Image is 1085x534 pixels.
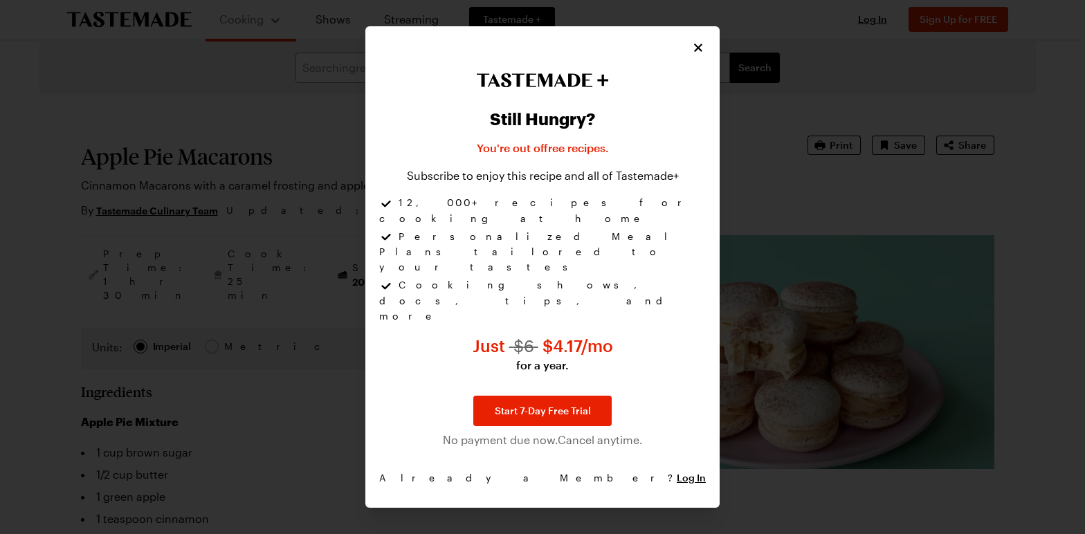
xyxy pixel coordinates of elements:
span: Start 7-Day Free Trial [495,404,591,418]
a: Start 7-Day Free Trial [473,396,612,426]
p: You're out of free recipes . [477,140,609,156]
li: Personalized Meal Plans tailored to your tastes [379,229,706,277]
span: Already a Member? [379,470,706,486]
button: Log In [677,471,706,485]
p: Just $4.17 per month for a year instead of $6 [473,335,613,374]
button: Close [691,40,706,55]
p: Subscribe to enjoy this recipe and all of Tastemade+ [407,167,679,184]
span: No payment due now. Cancel anytime. [443,432,643,448]
h2: Still Hungry? [490,109,595,129]
img: Tastemade+ [476,73,609,87]
li: Cooking shows, docs, tips, and more [379,277,706,323]
span: $ 6 [509,335,538,356]
span: Just $ 4.17 /mo [473,335,613,356]
li: 12,000+ recipes for cooking at home [379,195,706,228]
